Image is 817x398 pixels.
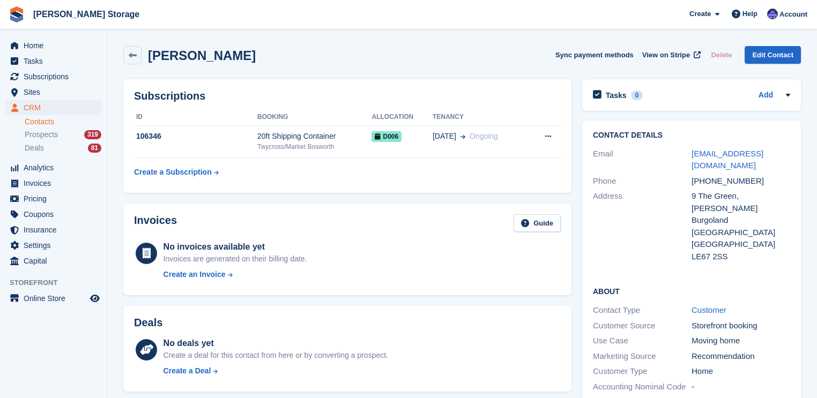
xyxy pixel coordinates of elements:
[593,381,692,393] div: Accounting Nominal Code
[164,365,211,377] div: Create a Deal
[555,46,634,64] button: Sync payment methods
[745,46,801,64] a: Edit Contact
[9,6,25,22] img: stora-icon-8386f47178a22dfd0bd8f6a31ec36ba5ce8667c1dd55bd0f319d3a0aa187defe.svg
[164,365,388,377] a: Create a Deal
[707,46,736,64] button: Delete
[692,238,790,251] div: [GEOGRAPHIC_DATA]
[593,131,790,140] h2: Contact Details
[692,227,790,239] div: [GEOGRAPHIC_DATA]
[25,142,101,154] a: Deals 81
[24,191,88,206] span: Pricing
[692,350,790,363] div: Recommendation
[692,149,763,170] a: [EMAIL_ADDRESS][DOMAIN_NAME]
[257,109,372,126] th: Booking
[25,129,101,140] a: Prospects 319
[433,109,528,126] th: Tenancy
[606,91,627,100] h2: Tasks
[593,190,692,262] div: Address
[24,160,88,175] span: Analytics
[742,9,757,19] span: Help
[24,238,88,253] span: Settings
[759,89,773,102] a: Add
[593,304,692,317] div: Contact Type
[692,305,726,314] a: Customer
[88,292,101,305] a: Preview store
[593,365,692,378] div: Customer Type
[692,365,790,378] div: Home
[470,132,498,140] span: Ongoing
[514,214,561,232] a: Guide
[5,253,101,268] a: menu
[24,291,88,306] span: Online Store
[692,320,790,332] div: Storefront booking
[5,38,101,53] a: menu
[5,85,101,100] a: menu
[5,176,101,191] a: menu
[10,277,107,288] span: Storefront
[692,251,790,263] div: LE67 2SS
[5,291,101,306] a: menu
[638,46,703,64] a: View on Stripe
[692,190,790,227] div: 9 The Green, [PERSON_NAME] Burgoland
[25,117,101,127] a: Contacts
[134,131,257,142] div: 106346
[24,85,88,100] span: Sites
[164,269,307,280] a: Create an Invoice
[24,176,88,191] span: Invoices
[164,350,388,361] div: Create a deal for this contact from here or by converting a prospect.
[164,269,226,280] div: Create an Invoice
[767,9,778,19] img: Tim Sinnott
[593,320,692,332] div: Customer Source
[372,109,432,126] th: Allocation
[24,222,88,237] span: Insurance
[593,286,790,296] h2: About
[24,207,88,222] span: Coupons
[164,241,307,253] div: No invoices available yet
[134,109,257,126] th: ID
[29,5,144,23] a: [PERSON_NAME] Storage
[24,69,88,84] span: Subscriptions
[134,90,561,102] h2: Subscriptions
[24,100,88,115] span: CRM
[5,160,101,175] a: menu
[24,253,88,268] span: Capital
[689,9,711,19] span: Create
[5,207,101,222] a: menu
[24,38,88,53] span: Home
[148,48,256,63] h2: [PERSON_NAME]
[593,148,692,172] div: Email
[593,335,692,347] div: Use Case
[164,337,388,350] div: No deals yet
[5,238,101,253] a: menu
[134,317,162,329] h2: Deals
[593,350,692,363] div: Marketing Source
[372,131,402,142] span: D006
[631,91,643,100] div: 0
[84,130,101,139] div: 319
[25,130,58,140] span: Prospects
[134,167,212,178] div: Create a Subscription
[5,69,101,84] a: menu
[134,214,177,232] h2: Invoices
[164,253,307,265] div: Invoices are generated on their billing date.
[134,162,219,182] a: Create a Subscription
[88,144,101,153] div: 81
[692,175,790,187] div: [PHONE_NUMBER]
[433,131,456,142] span: [DATE]
[5,100,101,115] a: menu
[593,175,692,187] div: Phone
[5,222,101,237] a: menu
[257,142,372,152] div: Twycross/Market Bosworth
[692,335,790,347] div: Moving home
[642,50,690,61] span: View on Stripe
[5,54,101,69] a: menu
[25,143,44,153] span: Deals
[257,131,372,142] div: 20ft Shipping Container
[779,9,807,20] span: Account
[5,191,101,206] a: menu
[692,381,790,393] div: -
[24,54,88,69] span: Tasks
